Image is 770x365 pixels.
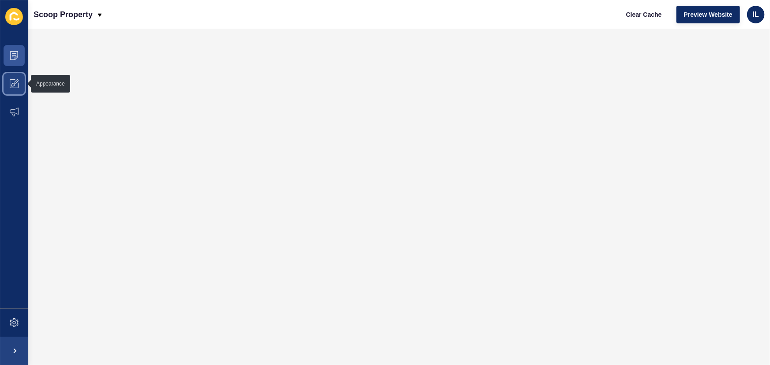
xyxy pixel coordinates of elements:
span: Clear Cache [626,10,662,19]
button: Clear Cache [619,6,669,23]
span: Preview Website [684,10,732,19]
button: Preview Website [676,6,740,23]
span: IL [753,10,759,19]
p: Scoop Property [34,4,93,26]
div: Appearance [36,80,65,87]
